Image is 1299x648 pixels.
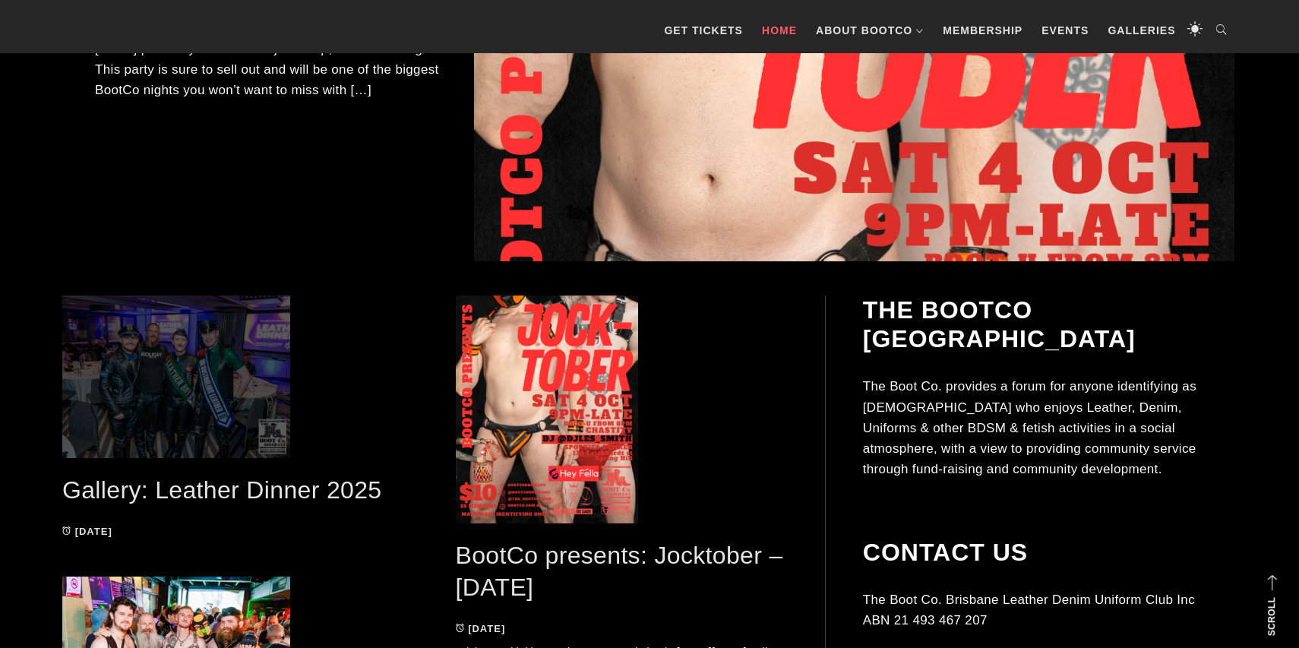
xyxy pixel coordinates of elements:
[62,526,112,537] a: [DATE]
[808,8,931,53] a: About BootCo
[95,18,444,101] p: Brisbane’s kinkiest underwear party is back! [DATE][DATE] pull out your favourite jockstrap, brie...
[935,8,1030,53] a: Membership
[1100,8,1183,53] a: Galleries
[1266,597,1277,636] strong: Scroll
[754,8,804,53] a: Home
[863,296,1237,354] h2: The BootCo [GEOGRAPHIC_DATA]
[656,8,751,53] a: GET TICKETS
[863,590,1237,631] p: The Boot Co. Brisbane Leather Denim Uniform Club Inc ABN 21 493 467 207
[75,526,112,537] time: [DATE]
[863,538,1237,567] h2: Contact Us
[1034,8,1096,53] a: Events
[456,623,506,634] a: [DATE]
[62,476,381,504] a: Gallery: Leather Dinner 2025
[863,376,1237,479] p: The Boot Co. provides a forum for anyone identifying as [DEMOGRAPHIC_DATA] who enjoys Leather, De...
[456,542,783,602] a: BootCo presents: Jocktober – [DATE]
[468,623,505,634] time: [DATE]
